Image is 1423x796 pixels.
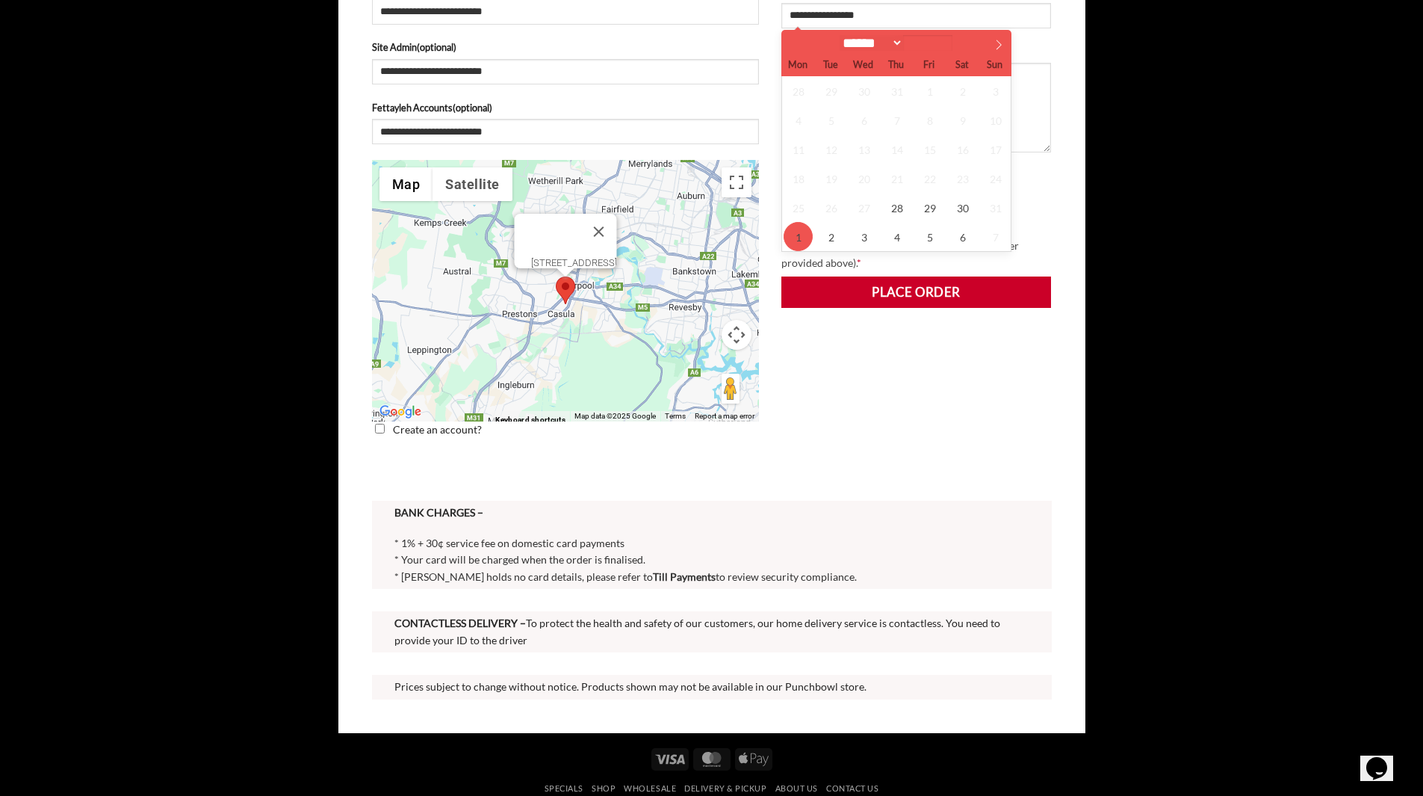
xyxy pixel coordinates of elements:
img: Google [376,402,425,422]
span: August 30, 2025 [948,193,977,222]
input: Create an account? [375,424,385,434]
span: August 3, 2025 [981,76,1010,105]
span: August 1, 2025 [915,76,944,105]
span: Create an account? [393,423,482,436]
a: Report a map error [695,412,754,420]
span: Thu [880,61,913,70]
a: SHOP [592,783,616,793]
div: [STREET_ADDRESS] [530,257,616,268]
button: Show street map [379,167,433,201]
strong: BANK CHARGES – [394,506,483,519]
button: Place order [781,277,1052,308]
span: August 21, 2025 [882,164,911,193]
span: August 20, 2025 [849,164,878,193]
span: (optional) [453,102,492,114]
span: September 4, 2025 [882,222,911,251]
a: Wholesale [624,783,676,793]
span: August 17, 2025 [981,135,1010,164]
button: Map camera controls [722,320,751,350]
span: August 23, 2025 [948,164,977,193]
a: Contact Us [826,783,878,793]
span: August 29, 2025 [915,193,944,222]
span: Fri [913,61,946,70]
a: Delivery & Pickup [684,783,766,793]
span: August 19, 2025 [816,164,846,193]
span: August 5, 2025 [816,105,846,135]
span: August 14, 2025 [882,135,911,164]
span: August 7, 2025 [882,105,911,135]
span: July 31, 2025 [882,76,911,105]
span: Mon [781,61,814,70]
span: To protect the health and safety of our customers, our home delivery service is contactless. You ... [394,617,1000,647]
a: Terms (opens in new tab) [665,412,686,420]
button: Show satellite imagery [433,167,512,201]
abbr: required [857,256,861,269]
span: August 4, 2025 [784,105,813,135]
span: August 26, 2025 [816,193,846,222]
span: * Your card will be charged when the order is finalised. [394,553,645,566]
span: August 16, 2025 [948,135,977,164]
span: August 18, 2025 [784,164,813,193]
span: August 28, 2025 [882,193,911,222]
span: August 13, 2025 [849,135,878,164]
span: Sun [979,61,1011,70]
button: Keyboard shortcuts [495,411,565,430]
button: Close [580,214,616,250]
a: Till Payments [653,570,716,583]
span: Sat [946,61,979,70]
span: August 25, 2025 [784,193,813,222]
span: September 5, 2025 [915,222,944,251]
span: August 2, 2025 [948,76,977,105]
span: August 24, 2025 [981,164,1010,193]
strong: CONTACTLESS DELIVERY – [394,617,526,629]
span: July 29, 2025 [816,76,846,105]
input: Year [903,35,952,51]
a: Specials [545,783,583,793]
div: Payment icons [649,746,775,771]
span: Tue [814,61,847,70]
span: * [PERSON_NAME] holds no card details, please refer to to review security compliance. [394,570,857,583]
span: September 2, 2025 [816,222,846,251]
span: August 8, 2025 [915,105,944,135]
span: August 12, 2025 [816,135,846,164]
span: August 10, 2025 [981,105,1010,135]
span: (optional) [417,41,456,53]
span: September 7, 2025 [981,222,1010,251]
span: July 28, 2025 [784,76,813,105]
span: August 6, 2025 [849,105,878,135]
span: August 11, 2025 [784,135,813,164]
iframe: chat widget [1360,736,1408,781]
span: August 31, 2025 [981,193,1010,222]
button: Drag Pegman onto the map to open Street View [722,374,740,404]
span: Map data ©2025 Google [574,412,656,420]
span: September 6, 2025 [948,222,977,251]
span: September 1, 2025 [784,222,813,251]
span: Prices subject to change without notice. Products shown may not be available in our Punchbowl store. [394,680,866,693]
button: Toggle fullscreen view [722,167,751,197]
span: August 27, 2025 [849,193,878,222]
span: * 1% + 30¢ service fee on domestic card payments [394,537,624,549]
label: Fettayleh Accounts [372,100,759,115]
label: Site Admin [372,40,759,55]
span: Wed [847,61,880,70]
span: August 22, 2025 [915,164,944,193]
span: July 30, 2025 [849,76,878,105]
a: About Us [775,783,818,793]
span: September 3, 2025 [849,222,878,251]
span: August 15, 2025 [915,135,944,164]
span: August 9, 2025 [948,105,977,135]
a: Open this area in Google Maps (opens a new window) [376,402,425,422]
